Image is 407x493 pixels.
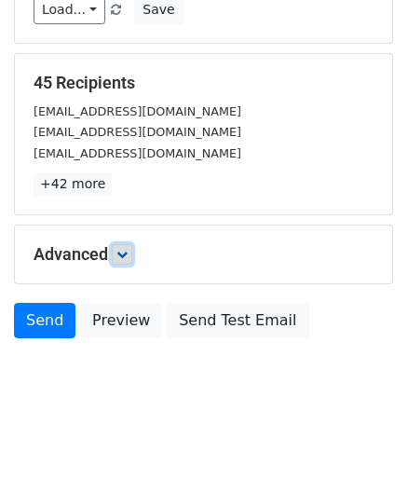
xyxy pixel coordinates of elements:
[34,73,373,93] h5: 45 Recipients
[34,172,112,196] a: +42 more
[34,146,241,160] small: [EMAIL_ADDRESS][DOMAIN_NAME]
[34,104,241,118] small: [EMAIL_ADDRESS][DOMAIN_NAME]
[167,303,308,338] a: Send Test Email
[314,404,407,493] iframe: Chat Widget
[34,244,373,265] h5: Advanced
[14,303,75,338] a: Send
[80,303,162,338] a: Preview
[34,125,241,139] small: [EMAIL_ADDRESS][DOMAIN_NAME]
